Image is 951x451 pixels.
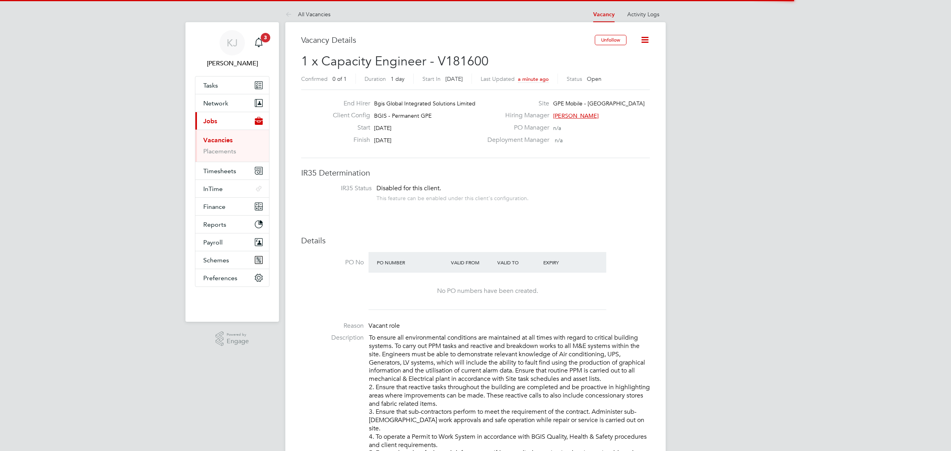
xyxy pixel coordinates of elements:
span: Schemes [203,256,229,264]
div: No PO numbers have been created. [376,287,598,295]
label: Site [483,99,549,108]
div: This feature can be enabled under this client's configuration. [376,193,529,202]
span: Vacant role [369,322,400,330]
button: Preferences [195,269,269,287]
span: [PERSON_NAME] [553,112,599,119]
label: PO Manager [483,124,549,132]
button: Reports [195,216,269,233]
div: Jobs [195,130,269,162]
button: Network [195,94,269,112]
span: Network [203,99,228,107]
button: Jobs [195,112,269,130]
button: Unfollow [595,35,626,45]
label: Start In [422,75,441,82]
span: 3 [261,33,270,42]
label: Confirmed [301,75,328,82]
label: End Hirer [327,99,370,108]
span: [DATE] [445,75,463,82]
label: IR35 Status [309,184,372,193]
label: Description [301,334,364,342]
span: GPE Mobile - [GEOGRAPHIC_DATA] [553,100,645,107]
span: Bgis Global Integrated Solutions Limited [374,100,475,107]
label: Duration [365,75,386,82]
span: KJ [227,38,238,48]
span: 1 x Capacity Engineer - V181600 [301,54,489,69]
a: All Vacancies [285,11,330,18]
button: Schemes [195,251,269,269]
span: n/a [555,137,563,144]
span: Disabled for this client. [376,184,441,192]
h3: Details [301,235,650,246]
button: Finance [195,198,269,215]
a: Go to home page [195,295,269,308]
a: Vacancies [203,136,233,144]
span: 1 day [391,75,405,82]
span: InTime [203,185,223,193]
div: PO Number [375,255,449,269]
span: Kyle Johnson [195,59,269,68]
div: Valid To [495,255,542,269]
span: Powered by [227,331,249,338]
span: [DATE] [374,124,391,132]
label: Finish [327,136,370,144]
a: Vacancy [593,11,615,18]
a: Tasks [195,76,269,94]
button: InTime [195,180,269,197]
div: Expiry [541,255,588,269]
label: Deployment Manager [483,136,549,144]
span: Timesheets [203,167,236,175]
img: fastbook-logo-retina.png [195,295,269,308]
span: [DATE] [374,137,391,144]
a: Activity Logs [627,11,659,18]
label: PO No [301,258,364,267]
span: Tasks [203,82,218,89]
span: Open [587,75,602,82]
a: Placements [203,147,236,155]
span: Finance [203,203,225,210]
span: Preferences [203,274,237,282]
span: Jobs [203,117,217,125]
span: Engage [227,338,249,345]
h3: Vacancy Details [301,35,595,45]
span: Reports [203,221,226,228]
label: Status [567,75,582,82]
span: BGIS - Permanent GPE [374,112,432,119]
span: 0 of 1 [332,75,347,82]
a: KJ[PERSON_NAME] [195,30,269,68]
h3: IR35 Determination [301,168,650,178]
span: a minute ago [518,76,549,82]
button: Timesheets [195,162,269,180]
a: 3 [251,30,267,55]
span: n/a [553,124,561,132]
span: Payroll [203,239,223,246]
div: Valid From [449,255,495,269]
label: Reason [301,322,364,330]
label: Last Updated [481,75,515,82]
nav: Main navigation [185,22,279,322]
a: Powered byEngage [216,331,249,346]
label: Client Config [327,111,370,120]
button: Payroll [195,233,269,251]
label: Start [327,124,370,132]
label: Hiring Manager [483,111,549,120]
